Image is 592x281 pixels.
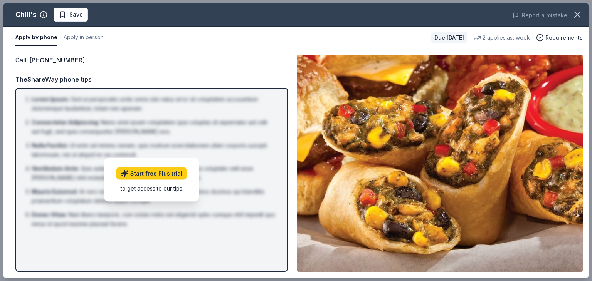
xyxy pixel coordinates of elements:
button: Apply in person [64,30,104,46]
span: Mauris Euismod : [32,188,78,195]
img: Image for Chili's [297,55,583,272]
button: Report a mistake [513,11,567,20]
div: to get access to our tips [116,184,187,192]
button: Save [54,8,88,22]
span: Nulla Facilisi : [32,142,68,149]
span: Vestibulum Ante : [32,165,79,172]
button: Requirements [536,33,583,42]
div: 2 applies last week [473,33,530,42]
div: Due [DATE] [431,32,467,43]
div: TheShareWay phone tips [15,74,288,84]
li: Nemo enim ipsam voluptatem quia voluptas sit aspernatur aut odit aut fugit, sed quia consequuntur... [32,118,276,136]
button: Apply by phone [15,30,57,46]
li: At vero eos et accusamus et iusto odio dignissimos ducimus qui blanditiis praesentium voluptatum ... [32,187,276,206]
li: Nam libero tempore, cum soluta nobis est eligendi optio cumque nihil impedit quo minus id quod ma... [32,210,276,229]
span: Call : [15,56,85,64]
a: [PHONE_NUMBER] [29,55,85,65]
span: Consectetur Adipiscing : [32,119,99,125]
div: Chili's [15,8,37,21]
span: Save [69,10,83,19]
li: Ut enim ad minima veniam, quis nostrum exercitationem ullam corporis suscipit laboriosam, nisi ut... [32,141,276,159]
span: Lorem Ipsum : [32,96,69,102]
span: Requirements [545,33,583,42]
li: Quis autem vel eum iure reprehenderit qui in ea voluptate velit esse [PERSON_NAME] nihil molestia... [32,164,276,182]
span: Donec Vitae : [32,211,67,218]
li: Sed ut perspiciatis unde omnis iste natus error sit voluptatem accusantium doloremque laudantium,... [32,95,276,113]
a: Start free Plus trial [116,167,187,179]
